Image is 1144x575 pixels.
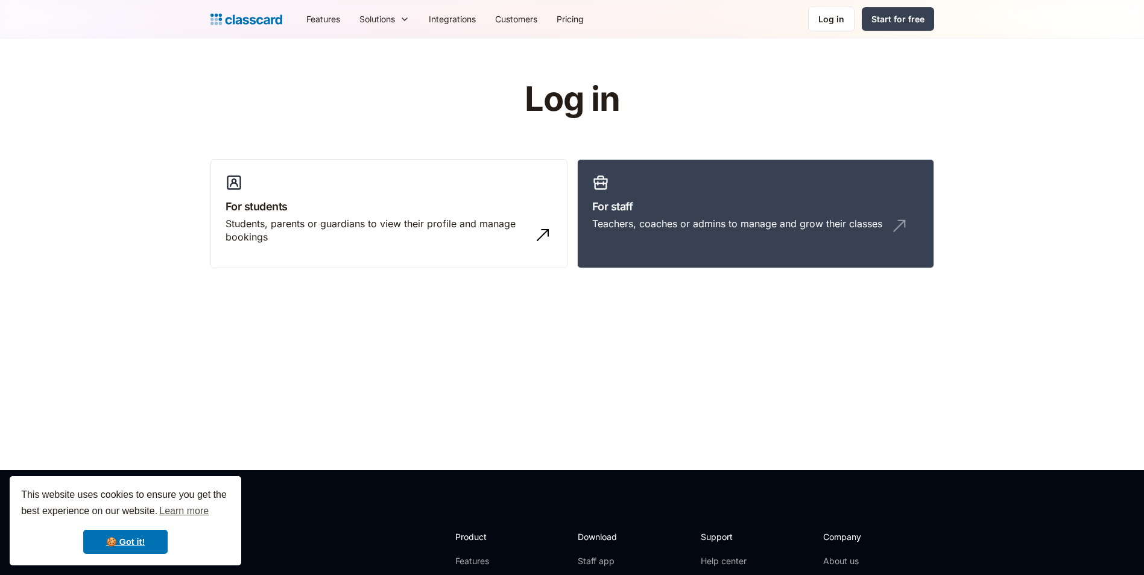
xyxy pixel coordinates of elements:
[210,159,567,269] a: For studentsStudents, parents or guardians to view their profile and manage bookings
[818,13,844,25] div: Log in
[592,198,919,215] h3: For staff
[578,530,627,543] h2: Download
[485,5,547,33] a: Customers
[808,7,855,31] a: Log in
[359,13,395,25] div: Solutions
[862,7,934,31] a: Start for free
[823,555,903,567] a: About us
[157,502,210,520] a: learn more about cookies
[577,159,934,269] a: For staffTeachers, coaches or admins to manage and grow their classes
[381,81,763,118] h1: Log in
[419,5,485,33] a: Integrations
[297,5,350,33] a: Features
[547,5,593,33] a: Pricing
[226,217,528,244] div: Students, parents or guardians to view their profile and manage bookings
[210,11,282,28] a: home
[455,530,520,543] h2: Product
[823,530,903,543] h2: Company
[83,530,168,554] a: dismiss cookie message
[592,217,882,230] div: Teachers, coaches or admins to manage and grow their classes
[455,555,520,567] a: Features
[350,5,419,33] div: Solutions
[21,488,230,520] span: This website uses cookies to ensure you get the best experience on our website.
[701,555,750,567] a: Help center
[10,476,241,565] div: cookieconsent
[226,198,552,215] h3: For students
[871,13,924,25] div: Start for free
[578,555,627,567] a: Staff app
[701,530,750,543] h2: Support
